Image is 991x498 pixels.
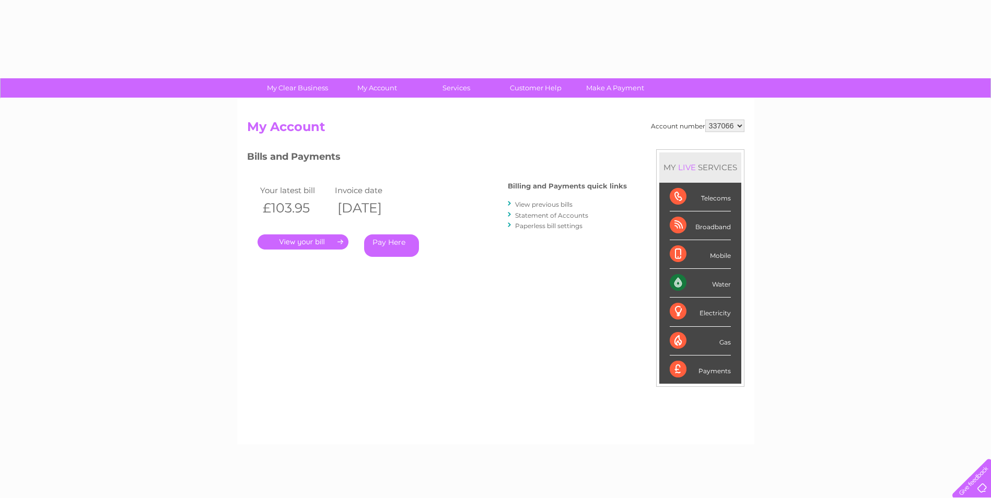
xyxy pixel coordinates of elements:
[670,269,731,298] div: Water
[247,149,627,168] h3: Bills and Payments
[493,78,579,98] a: Customer Help
[670,211,731,240] div: Broadband
[670,327,731,355] div: Gas
[670,355,731,384] div: Payments
[515,222,582,230] a: Paperless bill settings
[258,197,333,219] th: £103.95
[676,162,698,172] div: LIVE
[332,183,407,197] td: Invoice date
[670,298,731,326] div: Electricity
[258,183,333,197] td: Your latest bill
[670,240,731,269] div: Mobile
[515,211,588,219] a: Statement of Accounts
[508,182,627,190] h4: Billing and Payments quick links
[651,120,744,132] div: Account number
[659,152,741,182] div: MY SERVICES
[572,78,658,98] a: Make A Payment
[364,234,419,257] a: Pay Here
[334,78,420,98] a: My Account
[332,197,407,219] th: [DATE]
[258,234,348,250] a: .
[515,200,573,208] a: View previous bills
[413,78,499,98] a: Services
[254,78,341,98] a: My Clear Business
[247,120,744,139] h2: My Account
[670,183,731,211] div: Telecoms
